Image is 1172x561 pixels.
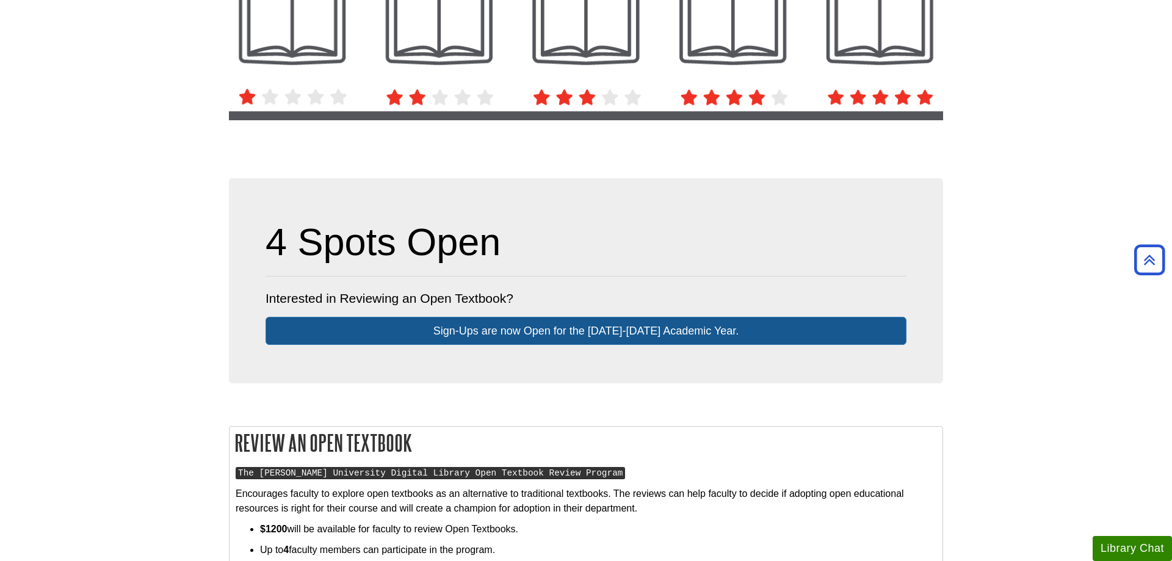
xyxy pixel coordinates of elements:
p: will be available for faculty to review Open Textbooks. [260,522,936,537]
p: Encourages faculty to explore open textbooks as an alternative to traditional textbooks. The revi... [236,487,936,516]
h2: Review an Open Textbook [230,427,942,459]
button: Library Chat [1093,536,1172,561]
strong: 4 [283,545,289,555]
strong: $1200 [260,524,288,534]
a: Back to Top [1130,252,1169,268]
a: Sign-Ups are now Open for the [DATE]-[DATE] Academic Year. [266,317,906,345]
p: Up to faculty members can participate in the program. [260,543,936,557]
h1: 4 Spots Open [266,220,906,264]
kbd: The [PERSON_NAME] University Digital Library Open Textbook Review Program [236,467,625,479]
p: Interested in Reviewing an Open Textbook? [266,289,906,308]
